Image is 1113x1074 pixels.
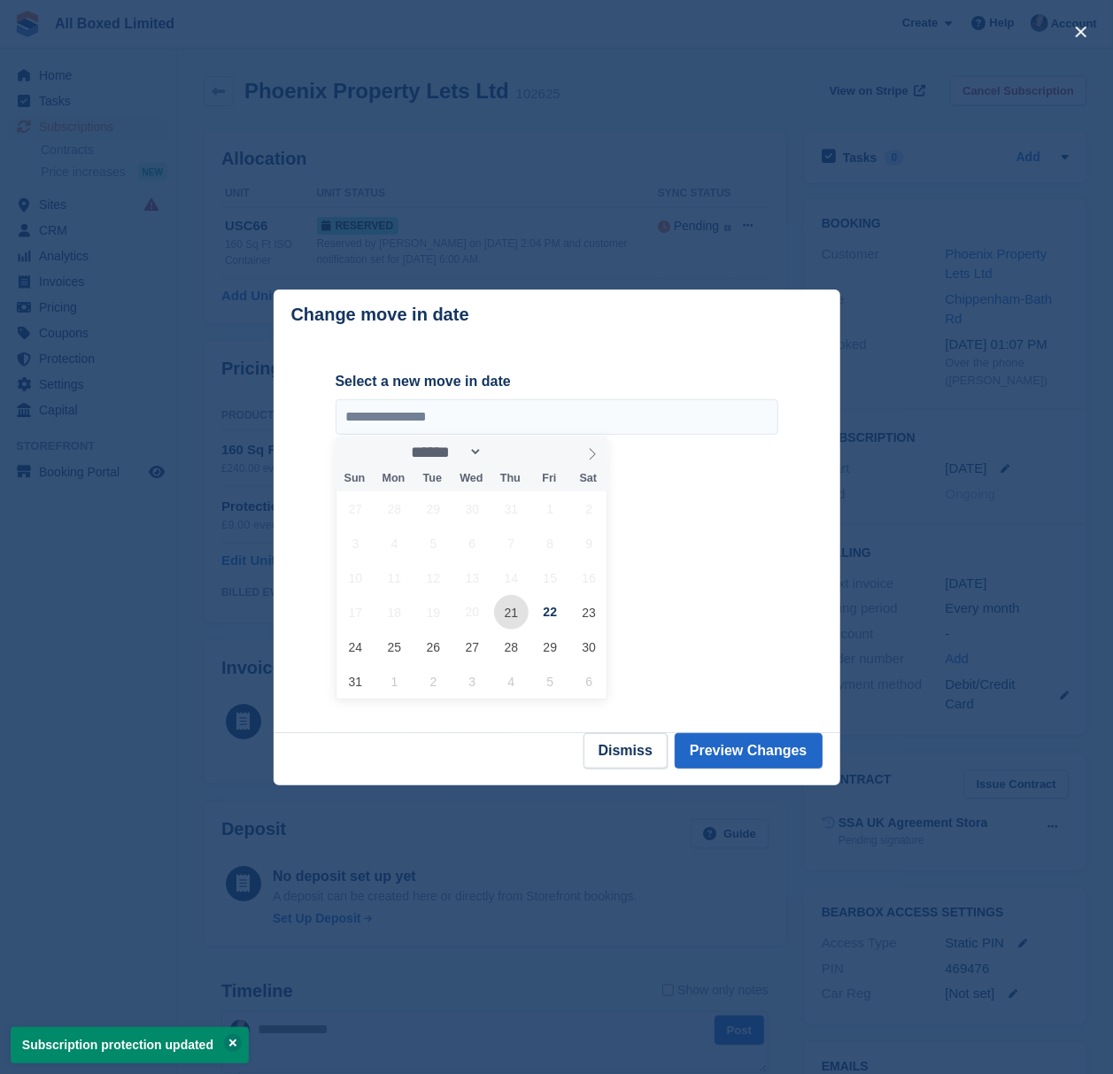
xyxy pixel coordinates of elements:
span: August 24, 2025 [338,630,373,664]
span: August 11, 2025 [377,560,412,595]
span: August 29, 2025 [533,630,568,664]
span: Mon [374,473,413,484]
span: August 1, 2025 [533,491,568,526]
span: August 28, 2025 [494,630,529,664]
label: Select a new move in date [336,371,778,392]
span: July 30, 2025 [455,491,490,526]
select: Month [405,443,483,461]
span: August 9, 2025 [572,526,607,560]
button: Dismiss [584,733,668,769]
span: August 17, 2025 [338,595,373,630]
span: August 15, 2025 [533,560,568,595]
span: Tue [413,473,452,484]
span: August 19, 2025 [416,595,451,630]
p: Subscription protection updated [11,1027,249,1063]
span: August 21, 2025 [494,595,529,630]
span: September 6, 2025 [572,664,607,699]
span: August 3, 2025 [338,526,373,560]
span: Wed [452,473,491,484]
span: September 1, 2025 [377,664,412,699]
span: Thu [491,473,529,484]
button: Preview Changes [675,733,823,769]
span: September 2, 2025 [416,664,451,699]
span: July 27, 2025 [338,491,373,526]
span: Sat [568,473,607,484]
button: close [1067,18,1095,46]
span: August 2, 2025 [572,491,607,526]
input: Year [483,443,538,461]
span: August 26, 2025 [416,630,451,664]
span: August 10, 2025 [338,560,373,595]
span: August 18, 2025 [377,595,412,630]
span: September 4, 2025 [494,664,529,699]
p: Change move in date [291,305,469,325]
span: August 22, 2025 [533,595,568,630]
span: August 23, 2025 [572,595,607,630]
span: August 30, 2025 [572,630,607,664]
span: September 5, 2025 [533,664,568,699]
span: Fri [529,473,568,484]
span: August 6, 2025 [455,526,490,560]
span: August 14, 2025 [494,560,529,595]
span: August 7, 2025 [494,526,529,560]
span: August 16, 2025 [572,560,607,595]
span: August 27, 2025 [455,630,490,664]
span: August 5, 2025 [416,526,451,560]
span: August 8, 2025 [533,526,568,560]
span: August 25, 2025 [377,630,412,664]
span: July 31, 2025 [494,491,529,526]
span: September 3, 2025 [455,664,490,699]
span: August 12, 2025 [416,560,451,595]
span: August 31, 2025 [338,664,373,699]
span: August 20, 2025 [455,595,490,630]
span: August 13, 2025 [455,560,490,595]
span: July 28, 2025 [377,491,412,526]
span: July 29, 2025 [416,491,451,526]
span: August 4, 2025 [377,526,412,560]
span: Sun [336,473,375,484]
